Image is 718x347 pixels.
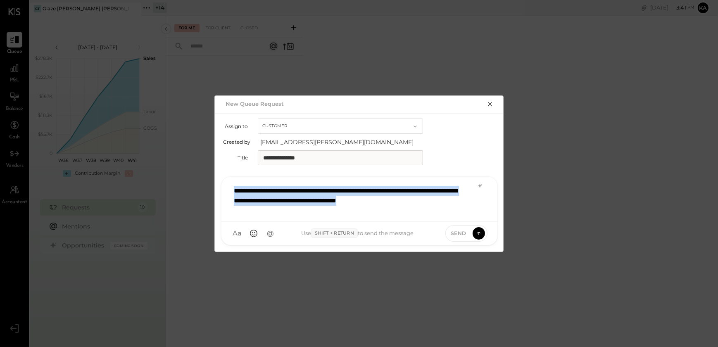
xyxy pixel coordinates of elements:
h2: New Queue Request [226,100,284,107]
button: Customer [258,119,423,134]
span: Send [451,230,466,237]
div: Use to send the message [278,228,437,238]
span: @ [267,229,274,238]
label: Assign to [223,123,248,129]
label: Created by [223,139,250,145]
button: @ [263,226,278,241]
span: a [238,229,242,238]
span: Shift + Return [311,228,358,238]
label: Title [223,154,248,161]
span: [EMAIL_ADDRESS][PERSON_NAME][DOMAIN_NAME] [260,138,426,146]
button: Aa [230,226,245,241]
